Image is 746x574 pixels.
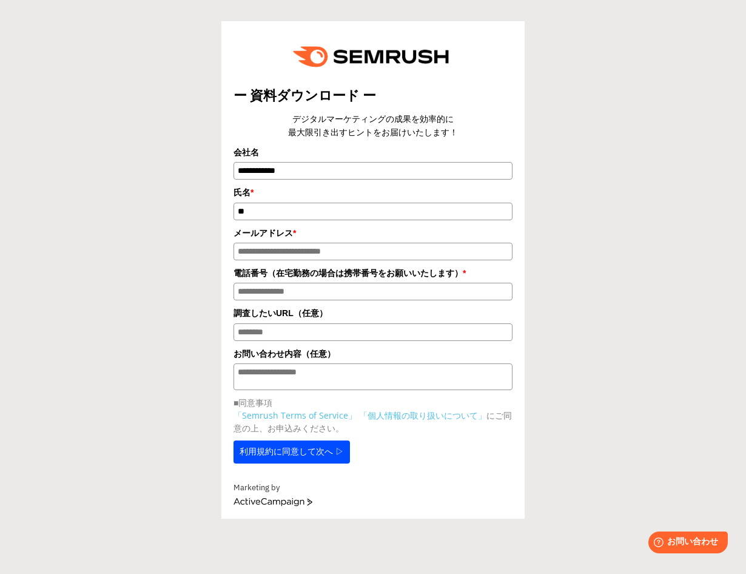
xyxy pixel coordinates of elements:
[359,410,486,421] a: 「個人情報の取り扱いについて」
[638,527,733,561] iframe: Help widget launcher
[234,146,512,159] label: 会社名
[234,306,512,320] label: 調査したいURL（任意）
[234,347,512,360] label: お問い合わせ内容（任意）
[234,112,512,140] center: デジタルマーケティングの成果を効率的に 最大限引き出すヒントをお届けいたします！
[234,441,350,464] button: 利用規約に同意して次へ ▷
[284,33,462,80] img: image
[234,226,512,240] label: メールアドレス
[234,410,357,421] a: 「Semrush Terms of Service」
[234,396,512,409] p: ■同意事項
[234,482,512,495] div: Marketing by
[234,186,512,199] label: 氏名
[234,86,512,106] h2: ー 資料ダウンロード ー
[234,266,512,280] label: 電話番号（在宅勤務の場合は携帯番号をお願いいたします）
[234,409,512,434] p: にご同意の上、お申込みください。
